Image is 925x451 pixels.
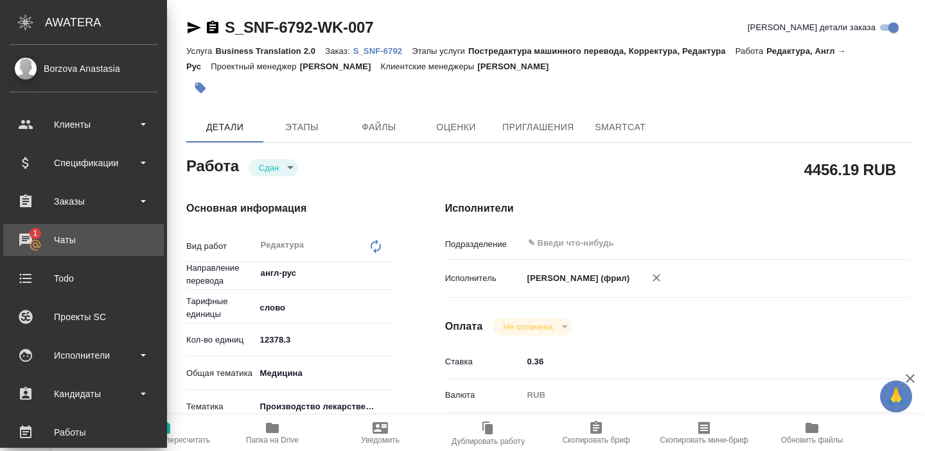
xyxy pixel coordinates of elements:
input: ✎ Введи что-нибудь [523,352,872,371]
span: Уведомить [361,436,400,445]
div: Todo [10,269,157,288]
h2: 4456.19 RUB [804,158,896,180]
div: Исполнители [10,346,157,365]
span: [PERSON_NAME] детали заказа [748,21,876,34]
p: [PERSON_NAME] [300,62,381,71]
div: Сдан [493,318,572,336]
div: Сдан [249,159,298,176]
div: Спецификации [10,153,157,173]
span: Дублировать работу [452,437,525,446]
div: Заказы [10,192,157,211]
span: Этапы [271,119,333,135]
p: Клиентские менеджеры [381,62,478,71]
button: Папка на Drive [218,415,326,451]
div: Чаты [10,230,157,250]
p: Подразделение [445,238,523,251]
div: слово [256,297,394,319]
button: Скопировать ссылку [205,20,220,35]
p: Работа [736,46,767,56]
button: Open [387,272,389,275]
span: Скопировать мини-бриф [660,436,748,445]
div: Производство лекарственных препаратов [256,396,394,418]
p: Проектный менеджер [211,62,299,71]
p: Исполнитель [445,272,523,285]
div: Медицина [256,362,394,384]
button: Добавить тэг [186,74,215,102]
a: Todo [3,262,164,294]
button: Сдан [255,162,283,173]
div: Кандидаты [10,384,157,404]
span: SmartCat [590,119,651,135]
button: Не оплачена [499,321,556,332]
a: 1Чаты [3,224,164,256]
p: Этапы услуги [412,46,468,56]
p: [PERSON_NAME] (фрил) [523,272,630,285]
span: 1 [25,227,45,240]
span: 🙏 [885,383,907,410]
h4: Основная информация [186,201,394,216]
a: Проекты SC [3,301,164,333]
h4: Исполнители [445,201,911,216]
div: RUB [523,384,872,406]
p: Общая тематика [186,367,256,380]
p: Кол-во единиц [186,334,256,346]
a: S_SNF-6792-WK-007 [225,19,373,36]
div: AWATERA [45,10,167,35]
p: Вид работ [186,240,256,253]
p: Business Translation 2.0 [215,46,325,56]
span: Оценки [425,119,487,135]
div: Работы [10,423,157,442]
a: Работы [3,416,164,448]
div: Borzova Anastasia [10,62,157,76]
button: Удалить исполнителя [642,264,671,292]
h4: Оплата [445,319,483,334]
button: Обновить файлы [758,415,866,451]
input: ✎ Введи что-нибудь [256,330,394,349]
p: Услуга [186,46,215,56]
button: Уведомить [326,415,434,451]
button: Open [865,242,868,244]
button: Дублировать работу [434,415,542,451]
span: Приглашения [502,119,574,135]
button: Скопировать ссылку для ЯМессенджера [186,20,202,35]
p: S_SNF-6792 [353,46,412,56]
div: Клиенты [10,115,157,134]
span: Файлы [348,119,410,135]
p: Валюта [445,389,523,402]
p: Заказ: [325,46,353,56]
div: Проекты SC [10,307,157,327]
p: Ставка [445,355,523,368]
span: Папка на Drive [246,436,299,445]
input: ✎ Введи что-нибудь [527,235,825,251]
span: Скопировать бриф [562,436,630,445]
p: Тематика [186,400,256,413]
span: Обновить файлы [781,436,843,445]
button: 🙏 [880,380,912,413]
h2: Работа [186,153,239,176]
p: Постредактура машинного перевода, Корректура, Редактура [468,46,736,56]
button: Скопировать мини-бриф [650,415,758,451]
button: Скопировать бриф [542,415,650,451]
p: [PERSON_NAME] [477,62,558,71]
a: S_SNF-6792 [353,45,412,56]
span: Детали [194,119,256,135]
p: Тарифные единицы [186,295,256,321]
p: Направление перевода [186,262,256,287]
